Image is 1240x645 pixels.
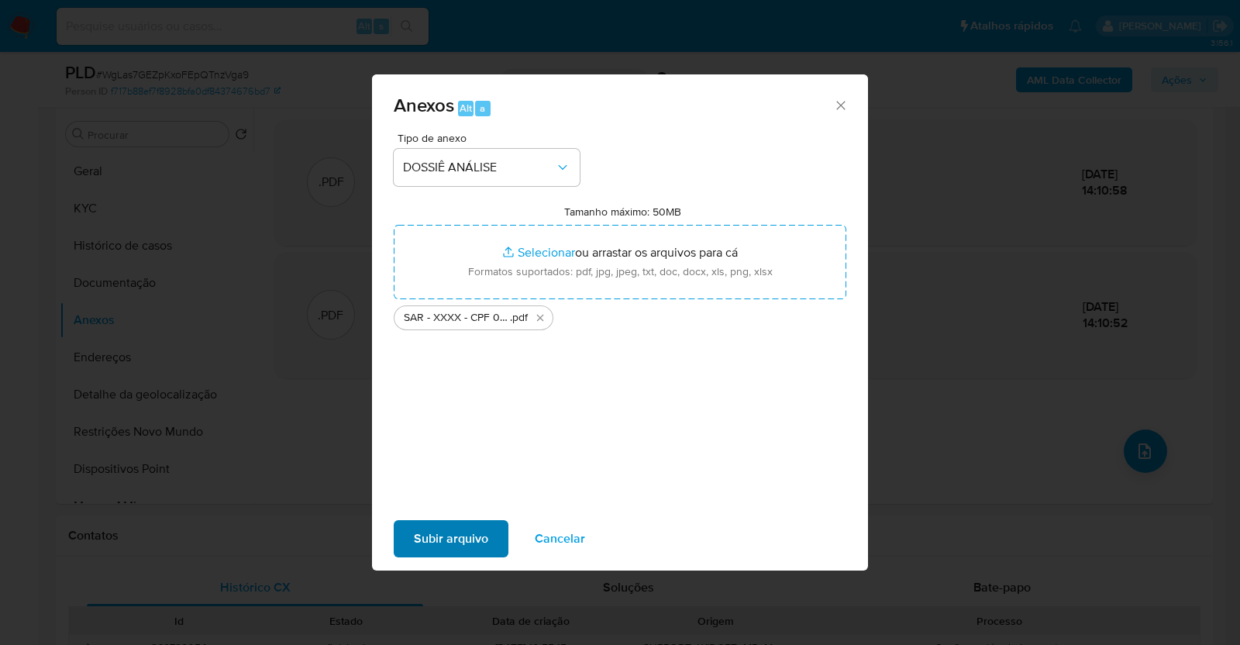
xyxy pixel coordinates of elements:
[394,299,846,330] ul: Arquivos selecionados
[398,133,584,143] span: Tipo de anexo
[833,98,847,112] button: Fechar
[404,310,510,326] span: SAR - XXXX - CPF 04903070000 - [PERSON_NAME]
[403,160,555,175] span: DOSSIÊ ANÁLISE
[531,309,549,327] button: Excluir SAR - XXXX - CPF 04903070000 - MATEUS EDUARDO RIOS DA SILVA.pdf
[460,101,472,116] span: Alt
[414,522,488,556] span: Subir arquivo
[394,91,454,119] span: Anexos
[510,310,528,326] span: .pdf
[480,101,485,116] span: a
[394,520,508,557] button: Subir arquivo
[515,520,605,557] button: Cancelar
[564,205,681,219] label: Tamanho máximo: 50MB
[394,149,580,186] button: DOSSIÊ ANÁLISE
[535,522,585,556] span: Cancelar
